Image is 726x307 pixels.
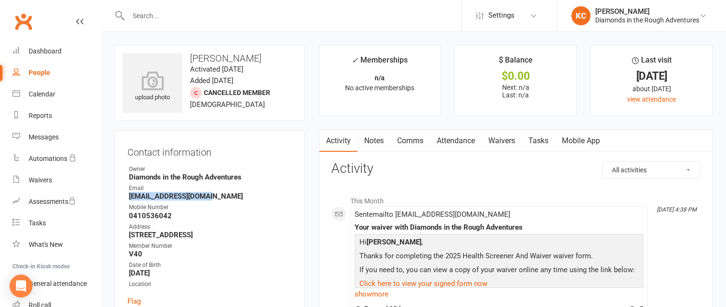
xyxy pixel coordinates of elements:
div: Messages [29,133,59,141]
i: [DATE] 4:38 PM [657,206,696,213]
p: Next: n/a Last: n/a [463,84,568,99]
a: show more [355,287,643,301]
span: Cancelled member [204,89,270,96]
div: Dashboard [29,47,62,55]
div: Tasks [29,219,46,227]
div: Memberships [352,54,408,72]
a: Comms [390,130,430,152]
strong: [PERSON_NAME] [367,238,421,246]
time: Added [DATE] [190,76,233,85]
strong: [EMAIL_ADDRESS][DOMAIN_NAME] [129,192,292,201]
a: Calendar [12,84,101,105]
div: upload photo [123,71,182,103]
li: This Month [331,191,700,206]
strong: [DATE] [129,269,292,277]
i: ✓ [352,56,358,65]
strong: [STREET_ADDRESS] [129,231,292,239]
span: Settings [488,5,515,26]
div: What's New [29,241,63,248]
a: Flag [127,296,141,307]
a: Dashboard [12,41,101,62]
a: Waivers [482,130,522,152]
div: People [29,69,50,76]
strong: Diamonds in the Rough Adventures [129,173,292,181]
div: Mobile Number [129,203,292,212]
div: Waivers [29,176,52,184]
span: No active memberships [345,84,414,92]
div: Diamonds in the Rough Adventures [595,16,699,24]
div: about [DATE] [600,84,704,94]
div: Date of Birth [129,261,292,270]
a: Tasks [522,130,555,152]
a: Activity [319,130,358,152]
div: Email [129,184,292,193]
div: Reports [29,112,52,119]
div: Last visit [632,54,672,71]
h3: [PERSON_NAME] [123,53,296,64]
div: Member Number [129,242,292,251]
div: Assessments [29,198,76,205]
div: [PERSON_NAME] [595,7,699,16]
a: What's New [12,234,101,255]
span: [DEMOGRAPHIC_DATA] [190,100,265,109]
p: If you need to, you can view a copy of your waiver online any time using the link below: [357,264,641,278]
div: Address [129,222,292,232]
a: Mobile App [555,130,607,152]
a: Attendance [430,130,482,152]
input: Search... [126,9,461,22]
strong: 0410536042 [129,212,292,220]
div: [DATE] [600,71,704,81]
a: Waivers [12,169,101,191]
p: Hi , [357,236,641,250]
strong: V40 [129,250,292,258]
a: People [12,62,101,84]
a: Reports [12,105,101,127]
div: Your waiver with Diamonds in the Rough Adventures [355,223,643,232]
div: Automations [29,155,67,162]
div: Open Intercom Messenger [10,275,32,297]
div: Location [129,280,292,289]
a: Click here to view your signed form now [359,279,487,288]
h3: Contact information [127,143,292,158]
span: Sent email to [EMAIL_ADDRESS][DOMAIN_NAME] [355,210,510,219]
a: General attendance kiosk mode [12,273,101,295]
a: Clubworx [11,10,35,33]
div: Calendar [29,90,55,98]
p: Thanks for completing the 2025 Health Screener And Waiver waiver form. [357,250,641,264]
strong: n/a [375,74,385,82]
a: Messages [12,127,101,148]
time: Activated [DATE] [190,65,243,74]
a: Automations [12,148,101,169]
a: Notes [358,130,390,152]
div: KC [571,6,590,25]
div: Owner [129,165,292,174]
h3: Activity [331,161,700,176]
div: General attendance [29,280,87,287]
a: Assessments [12,191,101,212]
div: $ Balance [499,54,533,71]
a: view attendance [627,95,676,103]
div: $0.00 [463,71,568,81]
a: Tasks [12,212,101,234]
